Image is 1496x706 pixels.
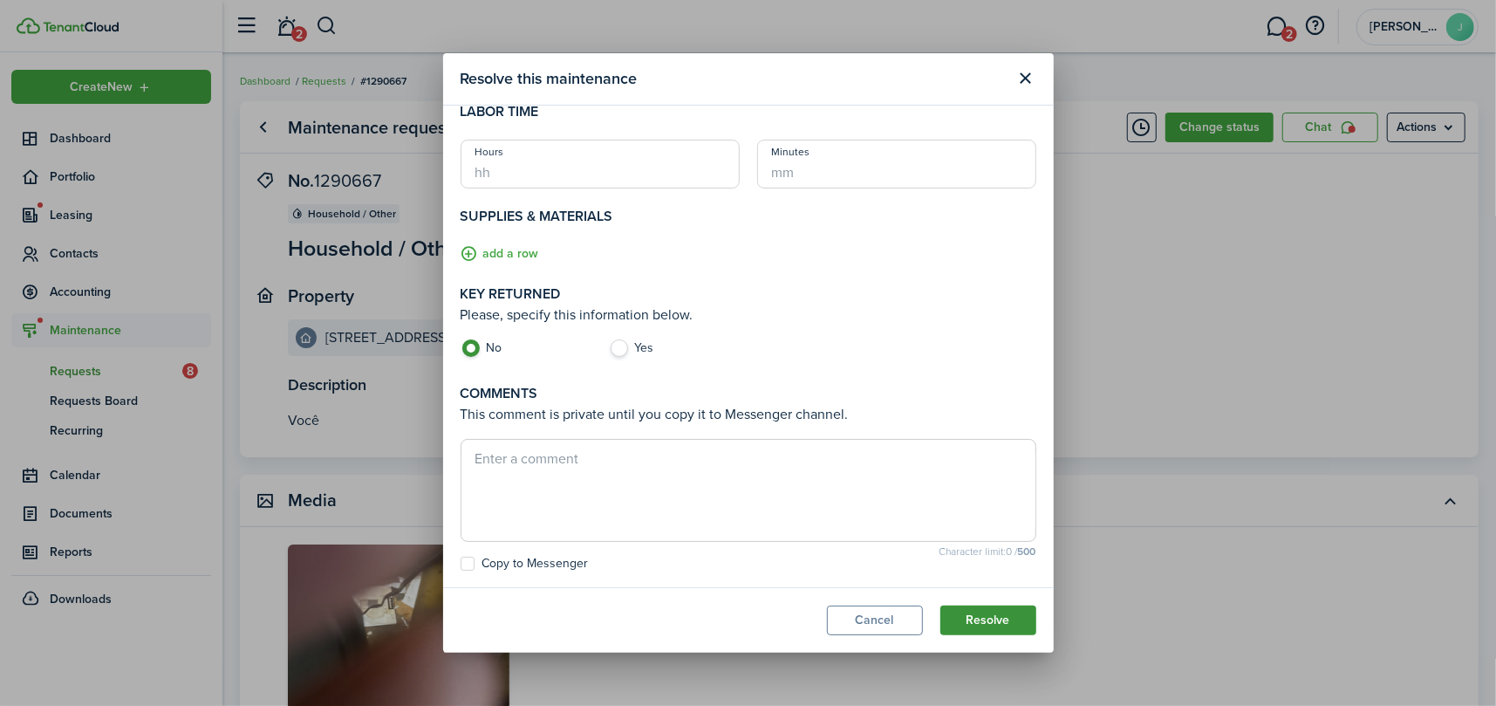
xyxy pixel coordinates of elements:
[461,339,591,366] label: No
[461,206,1036,227] h4: Supplies & Materials
[461,557,589,571] label: Copy to Messenger
[1011,64,1041,93] button: Close modal
[461,244,539,264] button: add a row
[461,546,1036,557] small: Character limit: 0 /
[609,339,740,366] label: Yes
[757,140,1036,188] input: mm
[1018,544,1036,559] b: 500
[827,606,923,635] button: Cancel
[461,284,740,305] h4: Key returned
[940,606,1036,635] button: Resolve
[461,101,1036,122] h4: Labor time
[461,383,1036,404] h4: Comments
[461,62,1007,96] modal-title: Resolve this maintenance
[461,140,740,188] input: hh
[461,305,740,326] p: Please, specify this information below.
[461,404,1036,425] p: This comment is private until you copy it to Messenger channel.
